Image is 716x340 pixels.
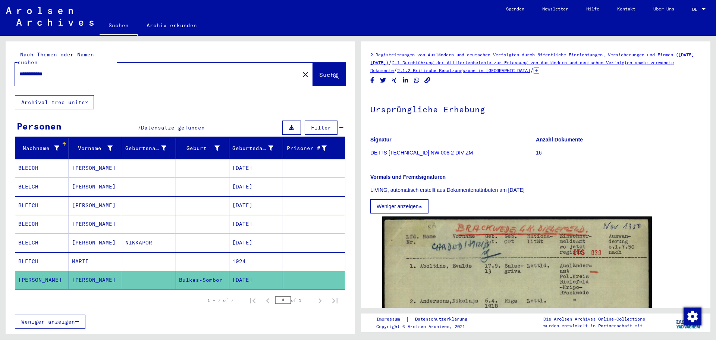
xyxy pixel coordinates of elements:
[370,150,473,156] a: DE ITS [TECHNICAL_ID] NW 008 2 DIV ZM
[394,67,397,74] span: /
[409,315,476,323] a: Datenschutzerklärung
[370,174,446,180] b: Vormals und Fremdsignaturen
[179,142,229,154] div: Geburt‏
[72,144,113,152] div: Vorname
[6,7,94,26] img: Arolsen_neg.svg
[179,144,220,152] div: Geburt‏
[69,215,123,233] mat-cell: [PERSON_NAME]
[319,71,338,78] span: Suche
[15,315,85,329] button: Weniger anzeigen
[543,322,645,329] p: wurden entwickelt in Partnerschaft mit
[69,138,123,159] mat-header-cell: Vorname
[69,271,123,289] mat-cell: [PERSON_NAME]
[245,293,260,308] button: First page
[125,144,166,152] div: Geburtsname
[370,52,699,65] a: 2 Registrierungen von Ausländern und deutschen Verfolgten durch öffentliche Einrichtungen, Versic...
[232,142,283,154] div: Geburtsdatum
[176,271,230,289] mat-cell: Bulkes-Sombor
[397,68,530,73] a: 2.1.2 Britische Besatzungszone in [GEOGRAPHIC_DATA]
[72,142,122,154] div: Vorname
[176,138,230,159] mat-header-cell: Geburt‏
[229,215,283,233] mat-cell: [DATE]
[543,316,645,322] p: Die Arolsen Archives Online-Collections
[232,144,273,152] div: Geburtsdatum
[138,124,141,131] span: 7
[229,159,283,177] mat-cell: [DATE]
[15,234,69,252] mat-cell: BLEICH
[311,124,331,131] span: Filter
[18,142,69,154] div: Nachname
[229,271,283,289] mat-cell: [DATE]
[301,70,310,79] mat-icon: close
[379,76,387,85] button: Share on Twitter
[69,196,123,215] mat-cell: [PERSON_NAME]
[536,137,583,143] b: Anzahl Dokumente
[286,142,336,154] div: Prisoner #
[15,252,69,271] mat-cell: BLEICH
[283,138,345,159] mat-header-cell: Prisoner #
[15,178,69,196] mat-cell: BLEICH
[69,178,123,196] mat-cell: [PERSON_NAME]
[376,323,476,330] p: Copyright © Arolsen Archives, 2021
[389,59,392,66] span: /
[229,138,283,159] mat-header-cell: Geburtsdatum
[141,124,205,131] span: Datensätze gefunden
[305,121,337,135] button: Filter
[370,186,701,194] p: LIVING, automatisch erstellt aus Dokumentenattributen am [DATE]
[370,137,392,143] b: Signatur
[286,144,327,152] div: Prisoner #
[424,76,431,85] button: Copy link
[376,315,406,323] a: Impressum
[229,252,283,271] mat-cell: 1924
[368,76,376,85] button: Share on Facebook
[122,138,176,159] mat-header-cell: Geburtsname
[298,67,313,82] button: Clear
[692,7,700,12] span: DE
[138,16,206,34] a: Archiv erkunden
[260,293,275,308] button: Previous page
[402,76,409,85] button: Share on LinkedIn
[207,297,233,304] div: 1 – 7 of 7
[15,159,69,177] mat-cell: BLEICH
[275,297,313,304] div: of 1
[675,313,703,332] img: yv_logo.png
[18,51,94,66] mat-label: Nach Themen oder Namen suchen
[15,138,69,159] mat-header-cell: Nachname
[100,16,138,36] a: Suchen
[370,199,428,213] button: Weniger anzeigen
[327,293,342,308] button: Last page
[125,142,176,154] div: Geburtsname
[376,315,476,323] div: |
[69,159,123,177] mat-cell: [PERSON_NAME]
[17,119,62,133] div: Personen
[122,234,176,252] mat-cell: NIKKAPOR
[69,252,123,271] mat-cell: MARIE
[18,144,59,152] div: Nachname
[15,95,94,109] button: Archival tree units
[684,308,701,325] img: Zustimmung ändern
[229,196,283,215] mat-cell: [DATE]
[390,76,398,85] button: Share on Xing
[15,271,69,289] mat-cell: [PERSON_NAME]
[370,60,674,73] a: 2.1 Durchführung der Alliiertenbefehle zur Erfassung von Ausländern und deutschen Verfolgten sowi...
[536,149,701,157] p: 16
[530,67,534,74] span: /
[229,178,283,196] mat-cell: [DATE]
[21,318,75,325] span: Weniger anzeigen
[313,293,327,308] button: Next page
[69,234,123,252] mat-cell: [PERSON_NAME]
[15,215,69,233] mat-cell: BLEICH
[15,196,69,215] mat-cell: BLEICH
[229,234,283,252] mat-cell: [DATE]
[313,63,346,86] button: Suche
[413,76,421,85] button: Share on WhatsApp
[370,92,701,125] h1: Ursprüngliche Erhebung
